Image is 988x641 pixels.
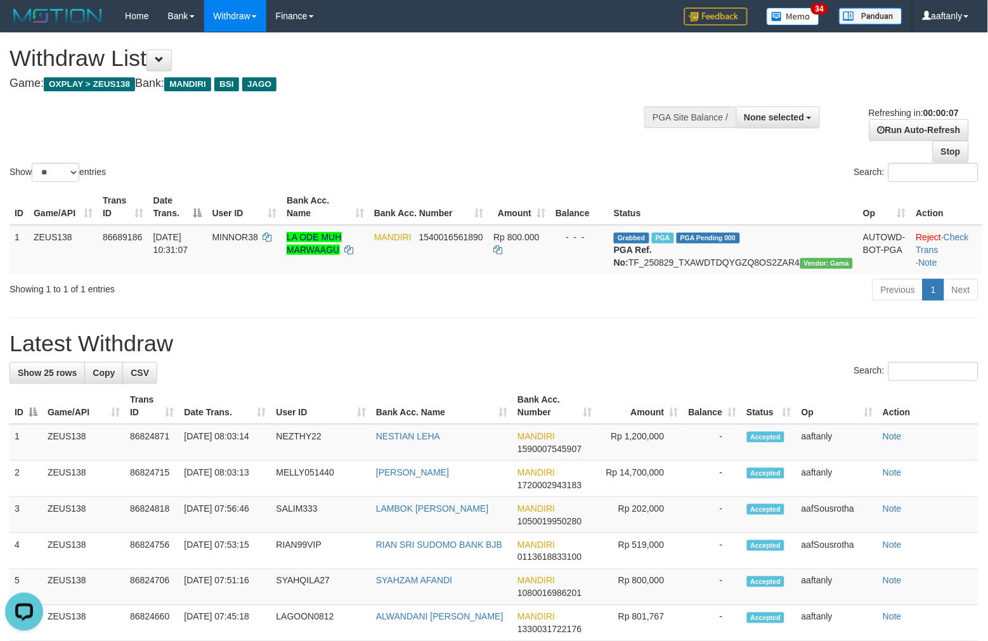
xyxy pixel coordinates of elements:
th: Balance: activate to sort column ascending [684,388,742,424]
span: Copy 1540016561890 to clipboard [419,232,483,242]
td: ZEUS138 [42,533,125,569]
th: Action [911,189,982,225]
span: None selected [744,112,805,122]
a: NESTIAN LEHA [376,431,440,441]
td: ZEUS138 [29,225,98,274]
th: Status: activate to sort column ascending [742,388,797,424]
td: AUTOWD-BOT-PGA [858,225,911,274]
h1: Latest Withdraw [10,331,978,356]
td: [DATE] 08:03:13 [179,461,271,497]
td: 86824715 [125,461,179,497]
span: Copy 1590007545907 to clipboard [517,444,582,454]
th: Date Trans.: activate to sort column ascending [179,388,271,424]
span: 86689186 [103,232,142,242]
span: MANDIRI [517,540,555,550]
span: Rp 800.000 [493,232,539,242]
a: [PERSON_NAME] [376,467,449,477]
strong: 00:00:07 [923,108,959,118]
th: Amount: activate to sort column ascending [488,189,550,225]
th: Bank Acc. Name: activate to sort column ascending [371,388,512,424]
span: Accepted [747,612,785,623]
a: SYAHZAM AFANDI [376,576,452,586]
img: Feedback.jpg [684,8,748,25]
a: LA ODE MUH MARWAAGU [287,232,341,255]
td: · · [911,225,982,274]
button: Open LiveChat chat widget [5,5,43,43]
span: 34 [811,3,828,15]
td: 1 [10,424,42,461]
td: 1 [10,225,29,274]
span: Refreshing in: [869,108,959,118]
td: ZEUS138 [42,497,125,533]
th: Op: activate to sort column ascending [796,388,878,424]
div: PGA Site Balance / [644,107,736,128]
td: 86824706 [125,569,179,605]
th: User ID: activate to sort column ascending [271,388,372,424]
td: Rp 800,000 [597,569,683,605]
th: Trans ID: activate to sort column ascending [125,388,179,424]
a: Note [883,503,902,514]
th: Bank Acc. Number: activate to sort column ascending [369,189,488,225]
a: Reject [916,232,942,242]
label: Show entries [10,163,106,182]
td: 3 [10,497,42,533]
span: Accepted [747,432,785,443]
td: - [684,533,742,569]
span: [DATE] 10:31:07 [153,232,188,255]
a: Note [883,467,902,477]
td: - [684,497,742,533]
a: Note [883,540,902,550]
span: Accepted [747,576,785,587]
th: Trans ID: activate to sort column ascending [98,189,148,225]
span: Copy [93,368,115,378]
td: SYAHQILA27 [271,569,372,605]
span: MANDIRI [517,431,555,441]
th: Bank Acc. Name: activate to sort column ascending [282,189,369,225]
span: Accepted [747,504,785,515]
label: Search: [854,163,978,182]
span: Grabbed [614,233,649,243]
span: Vendor URL: https://trx31.1velocity.biz [800,258,854,269]
th: Date Trans.: activate to sort column descending [148,189,207,225]
span: MANDIRI [517,467,555,477]
span: MANDIRI [517,612,555,622]
span: Copy 1720002943183 to clipboard [517,480,582,490]
th: Amount: activate to sort column ascending [597,388,683,424]
a: Previous [873,279,923,301]
span: Copy 1330031722176 to clipboard [517,625,582,635]
td: NEZTHY22 [271,424,372,461]
a: RIAN SRI SUDOMO BANK BJB [376,540,502,550]
th: Status [609,189,858,225]
td: 4 [10,533,42,569]
button: None selected [736,107,821,128]
td: 86824871 [125,424,179,461]
td: aafSousrotha [796,497,878,533]
a: Note [883,431,902,441]
span: MANDIRI [517,503,555,514]
span: MANDIRI [374,232,412,242]
td: aaftanly [796,569,878,605]
span: Copy 1050019950280 to clipboard [517,516,582,526]
td: RIAN99VIP [271,533,372,569]
td: Rp 1,200,000 [597,424,683,461]
td: MELLY051440 [271,461,372,497]
input: Search: [888,163,978,182]
td: ZEUS138 [42,424,125,461]
a: Next [944,279,978,301]
span: PGA Pending [677,233,740,243]
td: 86824756 [125,533,179,569]
td: - [684,461,742,497]
td: [DATE] 08:03:14 [179,424,271,461]
span: Copy 1080016986201 to clipboard [517,588,582,599]
img: Button%20Memo.svg [767,8,820,25]
span: Marked by aafkaynarin [652,233,674,243]
span: BSI [214,77,239,91]
td: aaftanly [796,461,878,497]
th: Op: activate to sort column ascending [858,189,911,225]
span: Copy 0113618833100 to clipboard [517,552,582,562]
th: ID [10,189,29,225]
span: Accepted [747,468,785,479]
b: PGA Ref. No: [614,245,652,268]
span: MINNOR38 [212,232,258,242]
td: - [684,424,742,461]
